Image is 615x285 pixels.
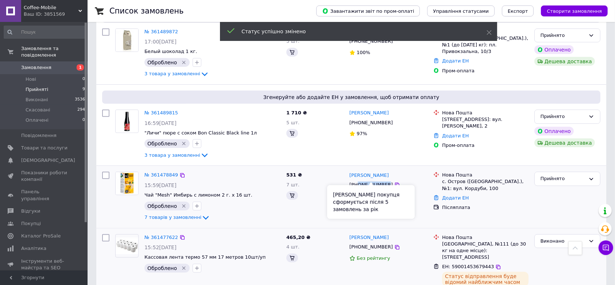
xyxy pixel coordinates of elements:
span: 3 товара у замовленні [144,71,200,77]
a: 3 товара у замовленні [144,152,209,158]
span: 1 [77,64,84,71]
span: Оброблено [147,141,177,147]
span: Без рейтингу [357,255,390,261]
div: [PHONE_NUMBER] [348,118,394,128]
span: Оброблено [147,60,177,65]
span: 4 шт. [286,244,299,250]
span: 531 ₴ [286,172,302,178]
a: Кассовая лента термо 57 мм 17 метров 10шт/уп [144,254,266,260]
a: Додати ЕН [442,133,469,138]
span: 3536 [75,96,85,103]
div: с. Остров ([GEOGRAPHIC_DATA].), №1: вул. Кордуби, 100 [442,178,528,191]
span: 0 [82,76,85,83]
span: Нові [26,76,36,83]
span: Панель управління [21,189,67,202]
svg: Видалити мітку [181,203,187,209]
input: Пошук [4,26,86,39]
svg: Видалити мітку [181,265,187,271]
svg: Видалити мітку [181,60,187,65]
span: Виконані [26,96,48,103]
span: Управління статусами [433,8,489,14]
span: Інструменти веб-майстра та SEO [21,258,67,271]
button: Управління статусами [427,5,495,16]
span: Створити замовлення [547,8,602,14]
div: Ваш ID: 3851569 [24,11,88,18]
span: "Личи" пюре с соком Bon Classic Black line 1л [144,130,257,136]
div: Нова Пошта [442,110,528,116]
span: 5 шт. [286,120,299,125]
span: 3 товара у замовленні [144,152,200,158]
span: Замовлення [21,64,51,71]
span: 15:59[DATE] [144,182,177,188]
span: 97% [357,131,367,136]
span: 100% [357,50,370,55]
div: Пром-оплата [442,68,528,74]
a: Додати ЕН [442,195,469,201]
div: [PHONE_NUMBER] [348,242,394,252]
svg: Видалити мітку [181,141,187,147]
span: Згенеруйте або додайте ЕН у замовлення, щоб отримати оплату [105,94,597,101]
a: № 361489872 [144,29,178,34]
a: Фото товару [115,110,139,133]
a: 7 товарів у замовленні [144,214,210,220]
span: Оплачені [26,117,49,123]
div: [PHONE_NUMBER] [348,180,394,190]
span: Coffee-Mobile [24,4,78,11]
div: Нова Пошта [442,172,528,178]
span: Товари та послуги [21,145,67,151]
span: Показники роботи компанії [21,170,67,183]
div: Дешева доставка [534,138,595,147]
span: Оброблено [147,203,177,209]
span: Чай "Mesh" Имбирь с лимоном 2 г. х 16 шт. [144,192,252,198]
button: Чат з покупцем [599,240,613,255]
img: Фото товару [116,237,138,254]
a: [PERSON_NAME] [349,110,389,117]
span: ЕН: 59001453679443 [442,264,494,269]
img: Фото товару [116,172,138,195]
a: № 361489815 [144,110,178,115]
span: Покупці [21,220,41,227]
div: м. Прилуки ([GEOGRAPHIC_DATA].), №1 (до [DATE] кг): пл. Привокзальна, 10/3 [442,35,528,55]
div: Пром-оплата [442,142,528,149]
button: Створити замовлення [541,5,608,16]
div: [STREET_ADDRESS]: вул. [PERSON_NAME], 2 [442,116,528,129]
a: [PERSON_NAME] [349,234,389,241]
img: Фото товару [120,110,134,133]
span: Завантажити звіт по пром-оплаті [322,8,414,14]
button: Експорт [502,5,534,16]
div: Оплачено [534,127,574,136]
a: Фото товару [115,172,139,195]
a: Створити замовлення [534,8,608,14]
a: № 361478849 [144,172,178,178]
a: № 361477622 [144,235,178,240]
div: Прийнято [541,113,585,121]
div: Нова Пошта [442,234,528,241]
h1: Список замовлень [109,7,183,15]
div: Прийнято [541,32,585,39]
a: 3 товара у замовленні [144,71,209,76]
a: Фото товару [115,28,139,52]
span: 15:52[DATE] [144,244,177,250]
span: 17:00[DATE] [144,39,177,45]
span: 7 товарів у замовленні [144,214,201,220]
a: Белый шоколад 1 кг. [144,49,197,54]
img: Фото товару [116,29,138,52]
a: [PERSON_NAME] [349,172,389,179]
div: Виконано [541,237,585,245]
div: Статус успішно змінено [241,28,468,35]
div: Прийнято [541,175,585,183]
a: Додати ЕН [442,58,469,64]
span: Повідомлення [21,132,57,139]
span: 294 [77,107,85,113]
span: 16:59[DATE] [144,120,177,126]
div: Оплачено [534,45,574,54]
span: [DEMOGRAPHIC_DATA] [21,157,75,164]
span: Експорт [508,8,528,14]
div: Післяплата [442,204,528,211]
div: Дешева доставка [534,57,595,66]
span: 1 710 ₴ [286,110,307,115]
span: 465,20 ₴ [286,235,310,240]
button: Завантажити звіт по пром-оплаті [316,5,420,16]
span: 9 [82,86,85,93]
